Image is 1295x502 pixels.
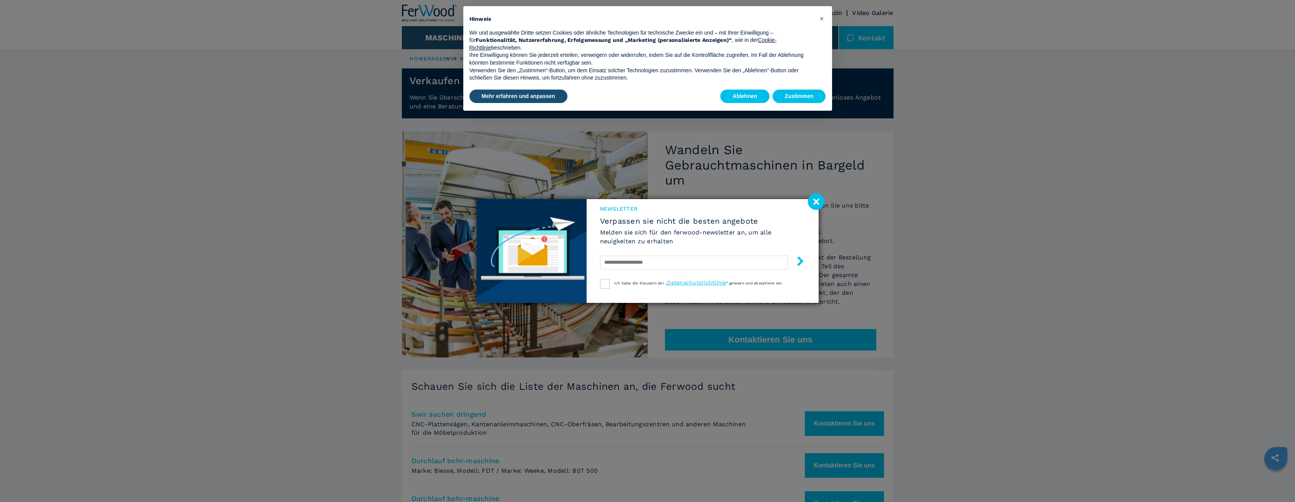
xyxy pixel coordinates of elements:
[469,52,814,66] p: Ihre Einwilligung können Sie jederzeit erteilen, verweigern oder widerrufen, indem Sie auf die Ko...
[726,281,783,285] span: “ gelesen und akzeptiere sie.
[469,67,814,82] p: Verwenden Sie den „Zustimmen“-Button, um dem Einsatz solcher Technologien zuzustimmen. Verwenden ...
[477,199,587,303] img: Newsletter image
[816,12,828,25] button: Schließen Sie diesen Hinweis
[667,279,726,286] a: Datenschutzrichtlinie
[469,90,567,103] button: Mehr erfahren und anpassen
[600,205,805,213] span: Newsletter
[788,253,805,271] button: submit-button
[720,90,769,103] button: Ablehnen
[614,281,667,285] span: Ich habe die Klauseln der „
[476,37,732,43] strong: Funktionalität, Nutzererfahrung, Erfolgsmessung und „Marketing (personalisierte Anzeigen)“
[773,90,826,103] button: Zustimmen
[469,37,777,51] a: Cookie-Richtlinie
[600,228,805,246] h6: Melden sie sich für den ferwood-newsletter an, um alle neuigkeiten zu erhalten
[469,29,814,52] p: Wir und ausgewählte Dritte setzen Cookies oder ähnliche Technologien für technische Zwecke ein un...
[819,14,824,23] span: ×
[600,216,805,226] span: Verpassen sie nicht die besten angebote
[469,15,814,23] h2: Hinweis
